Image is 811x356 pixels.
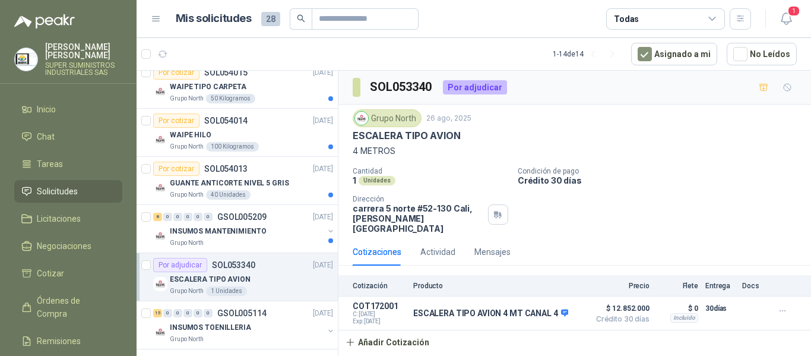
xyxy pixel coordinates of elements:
[353,167,508,175] p: Cantidad
[775,8,797,30] button: 1
[313,163,333,175] p: [DATE]
[353,109,422,127] div: Grupo North
[14,235,122,257] a: Negociaciones
[183,309,192,317] div: 0
[426,113,471,124] p: 26 ago, 2025
[413,282,583,290] p: Producto
[153,277,167,291] img: Company Logo
[45,43,122,59] p: [PERSON_NAME] [PERSON_NAME]
[206,142,259,152] div: 100 Kilogramos
[37,212,81,225] span: Licitaciones
[176,10,252,27] h1: Mis solicitudes
[204,213,213,221] div: 0
[518,175,806,185] p: Crédito 30 días
[45,62,122,76] p: SUPER SUMINISTROS INDUSTRIALES SAS
[37,157,63,171] span: Tareas
[153,309,162,317] div: 15
[153,210,335,248] a: 8 0 0 0 0 0 GSOL005209[DATE] Company LogoINSUMOS MANTENIMIENTOGrupo North
[183,213,192,221] div: 0
[338,330,436,354] button: Añadir Cotización
[153,258,207,272] div: Por adjudicar
[353,195,483,203] p: Dirección
[15,48,37,71] img: Company Logo
[353,311,406,318] span: C: [DATE]
[727,43,797,65] button: No Leídos
[705,301,735,316] p: 30 días
[670,313,698,323] div: Incluido
[153,325,167,339] img: Company Logo
[137,253,338,301] a: Por adjudicarSOL053340[DATE] Company LogoESCALERA TIPO AVIONGrupo North1 Unidades
[313,212,333,223] p: [DATE]
[518,167,806,175] p: Condición de pago
[206,94,255,103] div: 50 Kilogramos
[313,260,333,271] p: [DATE]
[163,213,172,221] div: 0
[705,282,735,290] p: Entrega
[170,335,204,344] p: Grupo North
[657,282,698,290] p: Flete
[194,213,202,221] div: 0
[153,114,199,128] div: Por cotizar
[590,316,650,323] span: Crédito 30 días
[204,116,248,125] p: SOL054014
[261,12,280,26] span: 28
[353,203,483,234] p: carrera 5 norte #52-130 Cali , [PERSON_NAME][GEOGRAPHIC_DATA]
[353,130,461,142] p: ESCALERA TIPO AVION
[170,286,204,296] p: Grupo North
[353,318,406,325] span: Exp: [DATE]
[14,180,122,203] a: Solicitudes
[204,68,248,77] p: SOL054015
[353,175,356,185] p: 1
[14,207,122,230] a: Licitaciones
[173,213,182,221] div: 0
[313,115,333,127] p: [DATE]
[206,190,251,200] div: 40 Unidades
[170,94,204,103] p: Grupo North
[204,309,213,317] div: 0
[212,261,255,269] p: SOL053340
[170,322,251,333] p: INSUMOS TOENILLERIA
[443,80,507,94] div: Por adjudicar
[194,309,202,317] div: 0
[313,308,333,319] p: [DATE]
[14,98,122,121] a: Inicio
[170,226,266,237] p: INSUMOS MANTENIMIENTO
[37,240,91,253] span: Negociaciones
[204,165,248,173] p: SOL054013
[742,282,766,290] p: Docs
[170,190,204,200] p: Grupo North
[297,14,305,23] span: search
[614,12,639,26] div: Todas
[474,245,511,259] div: Mensajes
[37,185,78,198] span: Solicitudes
[37,335,81,348] span: Remisiones
[420,245,455,259] div: Actividad
[14,14,75,29] img: Logo peakr
[153,84,167,99] img: Company Logo
[553,45,622,64] div: 1 - 14 de 14
[170,81,246,93] p: WAIPE TIPO CARPETA
[413,308,568,319] p: ESCALERA TIPO AVION 4 MT CANAL 4
[170,238,204,248] p: Grupo North
[353,301,406,311] p: COT172001
[590,282,650,290] p: Precio
[631,43,717,65] button: Asignado a mi
[353,144,797,157] p: 4 METROS
[359,176,395,185] div: Unidades
[14,262,122,285] a: Cotizar
[37,103,56,116] span: Inicio
[137,109,338,157] a: Por cotizarSOL054014[DATE] Company LogoWAIPE HILOGrupo North100 Kilogramos
[137,157,338,205] a: Por cotizarSOL054013[DATE] Company LogoGUANTE ANTICORTE NIVEL 5 GRISGrupo North40 Unidades
[153,133,167,147] img: Company Logo
[173,309,182,317] div: 0
[217,309,267,317] p: GSOL005114
[14,330,122,352] a: Remisiones
[137,61,338,109] a: Por cotizarSOL054015[DATE] Company LogoWAIPE TIPO CARPETAGrupo North50 Kilogramos
[657,301,698,316] p: $ 0
[14,153,122,175] a: Tareas
[170,178,289,189] p: GUANTE ANTICORTE NIVEL 5 GRIS
[37,267,64,280] span: Cotizar
[153,65,199,80] div: Por cotizar
[355,112,368,125] img: Company Logo
[37,294,111,320] span: Órdenes de Compra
